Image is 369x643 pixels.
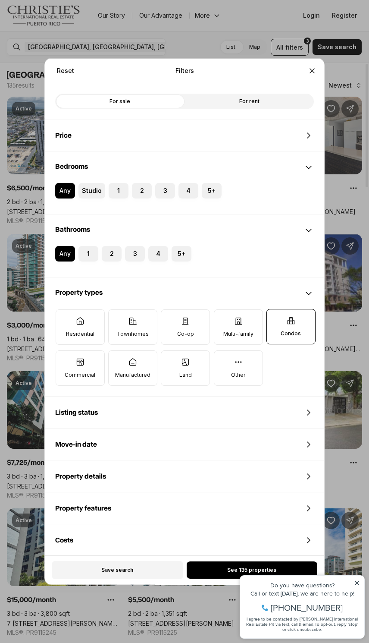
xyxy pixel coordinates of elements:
[55,441,97,448] span: Move-in date
[45,152,324,183] div: Bedrooms
[52,62,79,79] button: Reset
[231,371,245,378] p: Other
[175,67,194,74] p: Filters
[179,371,192,378] p: Land
[57,67,74,74] span: Reset
[184,94,314,109] label: For rent
[45,246,324,277] div: Bathrooms
[303,62,321,79] button: Close
[55,473,106,480] span: Property details
[55,246,75,262] label: Any
[9,28,125,34] div: Call or text [DATE], we are here to help!
[45,429,324,460] div: Move-in date
[55,537,73,544] span: Costs
[55,183,75,199] label: Any
[125,246,145,262] label: 3
[65,371,95,378] p: Commercial
[55,132,72,139] span: Price
[117,330,149,337] p: Townhomes
[78,183,105,199] label: Studio
[45,183,324,214] div: Bedrooms
[55,94,184,109] label: For sale
[148,246,168,262] label: 4
[45,397,324,428] div: Listing status
[45,493,324,524] div: Property features
[132,183,152,199] label: 2
[177,330,194,337] p: Co-op
[101,567,133,574] span: Save search
[187,562,317,579] button: See 135 properties
[9,19,125,25] div: Do you have questions?
[155,183,175,199] label: 3
[109,183,128,199] label: 1
[55,226,90,233] span: Bathrooms
[45,120,324,151] div: Price
[55,505,111,512] span: Property features
[45,215,324,246] div: Bathrooms
[45,461,324,492] div: Property details
[55,163,88,170] span: Bedrooms
[66,330,94,337] p: Residential
[55,289,103,296] span: Property types
[55,409,98,416] span: Listing status
[78,246,98,262] label: 1
[11,53,123,69] span: I agree to be contacted by [PERSON_NAME] International Real Estate PR via text, call & email. To ...
[52,561,183,580] button: Save search
[35,41,107,49] span: [PHONE_NUMBER]
[227,567,276,574] span: See 135 properties
[172,246,191,262] label: 5+
[45,278,324,309] div: Property types
[45,525,324,556] div: Costs
[45,309,324,396] div: Property types
[281,330,301,337] p: Condos
[102,246,122,262] label: 2
[202,183,222,199] label: 5+
[115,371,150,378] p: Manufactured
[223,330,253,337] p: Multi-family
[178,183,198,199] label: 4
